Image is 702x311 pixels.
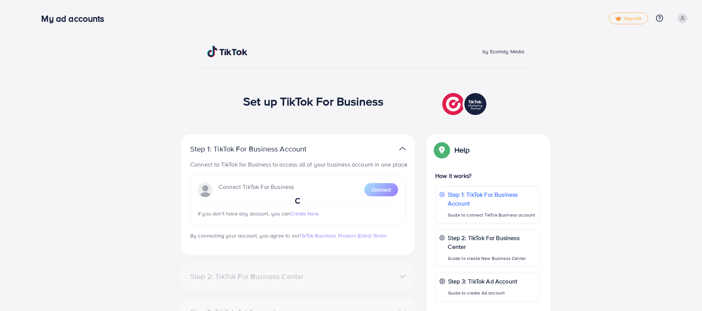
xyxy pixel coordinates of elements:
img: tick [615,16,621,21]
p: Step 3: TikTok Ad Account [448,277,517,286]
img: TikTok [207,46,248,57]
p: Step 1: TikTok For Business Account [448,190,536,208]
img: TikTok partner [399,143,406,154]
p: Guide to connect TikTok Business account [448,211,536,219]
p: Step 2: TikTok For Business Center [448,233,536,251]
img: TikTok partner [442,91,488,117]
img: Popup guide [435,143,448,157]
p: How it works? [435,171,540,180]
p: Step 1: TikTok For Business Account [190,144,330,153]
h3: My ad accounts [41,13,110,24]
span: by Ecomdy Media [482,48,524,55]
span: Upgrade [615,16,642,21]
p: Guide to create New Business Center [448,254,536,263]
a: tickUpgrade [609,12,648,24]
p: Help [454,146,470,154]
p: Guide to create Ad account [448,289,517,297]
h1: Set up TikTok For Business [243,94,383,108]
